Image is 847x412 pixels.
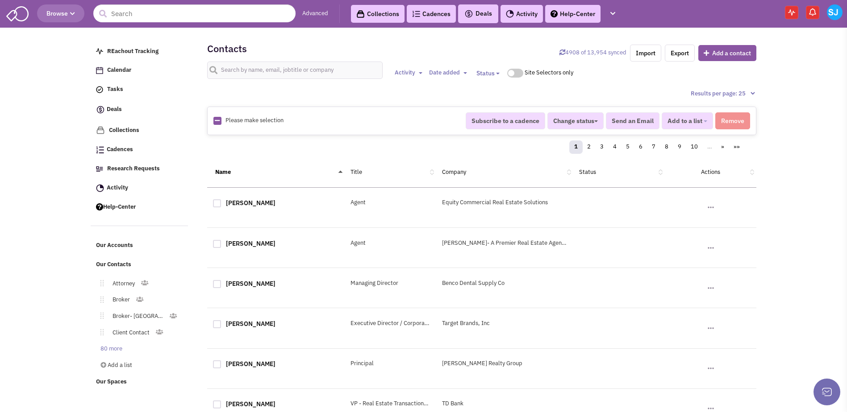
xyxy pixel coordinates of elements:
[559,49,626,56] a: Sync contacts with Retailsphere
[96,280,104,286] img: Move.png
[436,319,574,328] div: Target Brands, Inc
[351,5,405,23] a: Collections
[104,277,140,290] a: Attorney
[92,374,189,391] a: Our Spaces
[104,326,155,339] a: Client Contact
[226,360,275,368] a: [PERSON_NAME]
[426,68,470,78] button: Date added
[716,140,729,154] a: »
[464,8,473,19] img: icon-deals.svg
[345,319,436,328] div: Executive Director / Corporate Broker
[702,140,717,154] a: …
[715,112,750,129] button: Remove
[476,69,495,77] span: Status
[350,168,362,176] a: Title
[96,146,104,153] img: Cadences_logo.png
[92,161,189,177] a: Research Requests
[395,69,415,76] span: Activity
[92,256,189,273] a: Our Contacts
[96,261,131,268] span: Our Contacts
[407,5,456,23] a: Cadences
[92,342,128,355] a: 80 more
[96,242,133,249] span: Our Accounts
[104,310,169,323] a: Broker- [GEOGRAPHIC_DATA]
[729,140,745,154] a: »»
[96,67,103,74] img: Calendar.png
[215,168,231,176] a: Name
[225,116,284,124] span: Please make selection
[686,140,703,154] a: 10
[107,47,159,55] span: REachout Tracking
[392,68,425,78] button: Activity
[107,165,160,172] span: Research Requests
[92,122,189,139] a: Collections
[621,140,634,154] a: 5
[464,9,492,17] span: Deals
[107,66,131,74] span: Calendar
[436,198,574,207] div: Equity Commercial Real Estate Solutions
[579,168,596,176] a: Status
[471,65,505,81] button: Status
[226,400,275,408] a: [PERSON_NAME]
[545,5,601,23] a: Help-Center
[37,4,84,22] button: Browse
[96,184,104,192] img: Activity.png
[436,279,574,288] div: Benco Dental Supply Co
[92,359,187,372] a: Add a list
[673,140,686,154] a: 9
[436,400,574,408] div: TD Bank
[630,45,661,62] a: Import
[96,126,105,135] img: icon-collection-lavender.png
[104,293,135,306] a: Broker
[226,280,275,288] a: [PERSON_NAME]
[582,140,596,154] a: 2
[429,69,460,76] span: Date added
[551,10,558,17] img: help.png
[345,400,436,408] div: VP - Real Estate Transactions Manager
[665,45,695,62] a: Export
[634,140,647,154] a: 6
[436,359,574,368] div: [PERSON_NAME] Realty Group
[46,9,75,17] span: Browse
[93,4,296,22] input: Search
[436,239,574,247] div: [PERSON_NAME]- A Premier Real Estate Agency, Inc.
[107,184,128,191] span: Activity
[647,140,660,154] a: 7
[107,146,133,153] span: Cadences
[96,297,104,303] img: Move.png
[226,320,275,328] a: [PERSON_NAME]
[345,359,436,368] div: Principal
[501,5,543,23] a: Activity
[92,141,189,158] a: Cadences
[345,239,436,247] div: Agent
[92,237,189,254] a: Our Accounts
[701,168,720,176] a: Actions
[96,378,127,386] span: Our Spaces
[356,10,365,18] img: icon-collection-lavender-black.svg
[698,45,756,61] button: Add a contact
[109,126,139,134] span: Collections
[595,140,609,154] a: 3
[525,69,577,77] div: Site Selectors only
[462,8,495,20] button: Deals
[226,199,275,207] a: [PERSON_NAME]
[345,279,436,288] div: Managing Director
[506,10,514,18] img: Activity.png
[107,86,123,93] span: Tasks
[92,81,189,98] a: Tasks
[6,4,29,21] img: SmartAdmin
[213,117,221,125] img: Rectangle.png
[207,62,383,79] input: Search by name, email, jobtitle or company
[302,9,328,18] a: Advanced
[412,11,420,17] img: Cadences_logo.png
[660,140,673,154] a: 8
[96,104,105,115] img: icon-deals.svg
[226,239,275,247] a: [PERSON_NAME]
[96,86,103,93] img: icon-tasks.png
[92,199,189,216] a: Help-Center
[92,43,189,60] a: REachout Tracking
[96,313,104,319] img: Move.png
[345,198,436,207] div: Agent
[96,203,103,210] img: help.png
[207,45,247,53] h2: Contacts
